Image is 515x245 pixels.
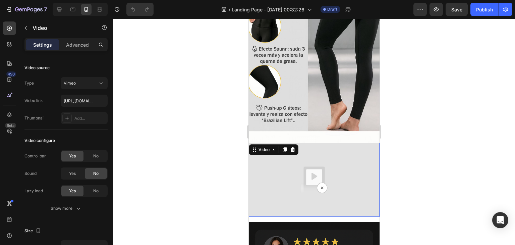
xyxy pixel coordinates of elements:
[51,205,82,212] div: Show more
[249,19,380,245] iframe: Design area
[3,3,50,16] button: 7
[24,153,46,159] div: Control bar
[232,6,304,13] span: Landing Page - [DATE] 00:32:26
[24,98,43,104] div: Video link
[24,138,55,144] div: Video configure
[24,202,108,214] button: Show more
[470,3,499,16] button: Publish
[93,188,99,194] span: No
[69,153,76,159] span: Yes
[446,3,468,16] button: Save
[24,227,42,236] div: Size
[93,170,99,177] span: No
[476,6,493,13] div: Publish
[24,115,45,121] div: Thumbnail
[44,5,47,13] p: 7
[5,123,16,128] div: Beta
[126,3,154,16] div: Undo/Redo
[33,41,52,48] p: Settings
[64,81,76,86] span: Vimeo
[24,170,37,177] div: Sound
[6,71,16,77] div: 450
[69,170,76,177] span: Yes
[451,7,462,12] span: Save
[66,41,89,48] p: Advanced
[24,188,43,194] div: Lazy load
[93,153,99,159] span: No
[61,77,108,89] button: Vimeo
[33,24,90,32] p: Video
[492,212,508,228] div: Open Intercom Messenger
[61,95,108,107] input: Insert video url here
[24,65,50,71] div: Video source
[327,6,337,12] span: Draft
[229,6,230,13] span: /
[24,80,34,86] div: Type
[74,115,106,121] div: Add...
[69,188,76,194] span: Yes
